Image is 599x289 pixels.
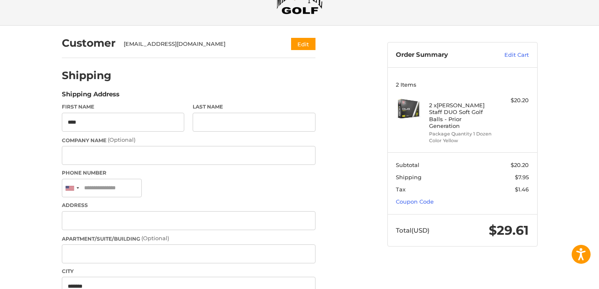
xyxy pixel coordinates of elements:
[396,81,529,88] h3: 2 Items
[62,37,116,50] h2: Customer
[62,69,111,82] h2: Shipping
[515,186,529,193] span: $1.46
[62,90,119,103] legend: Shipping Address
[396,186,406,193] span: Tax
[193,103,315,111] label: Last Name
[62,202,315,209] label: Address
[62,169,315,177] label: Phone Number
[429,102,493,129] h4: 2 x [PERSON_NAME] Staff DUO Soft Golf Balls - Prior Generation
[489,223,529,238] span: $29.61
[62,234,315,243] label: Apartment/Suite/Building
[62,179,82,197] div: United States: +1
[396,51,486,59] h3: Order Summary
[396,162,419,168] span: Subtotal
[141,235,169,241] small: (Optional)
[486,51,529,59] a: Edit Cart
[429,130,493,138] li: Package Quantity 1 Dozen
[396,174,421,180] span: Shipping
[62,136,315,144] label: Company Name
[62,103,185,111] label: First Name
[511,162,529,168] span: $20.20
[396,198,434,205] a: Coupon Code
[396,226,429,234] span: Total (USD)
[124,40,275,48] div: [EMAIL_ADDRESS][DOMAIN_NAME]
[291,38,315,50] button: Edit
[496,96,529,105] div: $20.20
[429,137,493,144] li: Color Yellow
[62,268,315,275] label: City
[108,136,135,143] small: (Optional)
[515,174,529,180] span: $7.95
